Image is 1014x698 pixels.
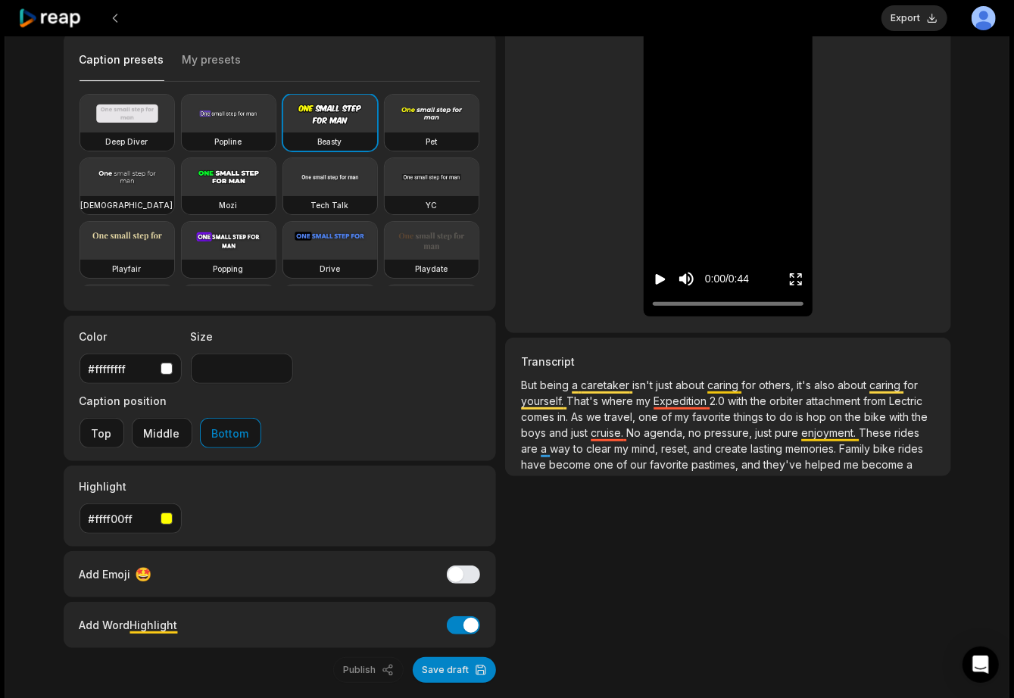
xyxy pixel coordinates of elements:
[80,478,182,494] label: Highlight
[829,410,845,423] span: on
[654,394,710,407] span: Expedition
[750,442,785,455] span: lasting
[675,410,692,423] span: my
[80,566,131,582] span: Add Emoji
[734,410,766,423] span: things
[594,458,616,471] span: one
[763,458,805,471] span: they've
[106,136,148,148] h3: Deep Diver
[675,379,707,391] span: about
[80,503,182,534] button: #ffff00ff
[80,354,182,384] button: #ffffffff
[586,442,614,455] span: clear
[586,410,604,423] span: we
[814,379,838,391] span: also
[889,410,912,423] span: with
[80,52,164,82] button: Caption presets
[838,379,869,391] span: about
[80,329,182,344] label: Color
[796,410,807,423] span: is
[779,410,796,423] span: do
[80,393,261,409] label: Caption position
[616,458,630,471] span: of
[604,410,638,423] span: travel,
[775,426,801,439] span: pure
[573,442,586,455] span: to
[644,426,688,439] span: agenda,
[521,394,566,407] span: yourself.
[571,426,591,439] span: just
[863,394,889,407] span: from
[132,418,192,448] button: Middle
[759,379,797,391] span: others,
[571,410,586,423] span: As
[521,426,549,439] span: boys
[183,52,242,81] button: My presets
[632,379,656,391] span: isn't
[705,271,749,287] div: 0:00 / 0:44
[785,442,839,455] span: memories.
[707,379,741,391] span: caring
[715,442,750,455] span: create
[89,361,154,377] div: #ffffffff
[614,442,632,455] span: my
[521,442,541,455] span: are
[661,442,693,455] span: reset,
[688,426,704,439] span: no
[557,410,571,423] span: in.
[130,619,178,631] span: Highlight
[805,458,844,471] span: helped
[797,379,814,391] span: it's
[862,458,906,471] span: become
[572,379,581,391] span: a
[521,410,557,423] span: comes
[638,410,661,423] span: one
[755,426,775,439] span: just
[728,394,750,407] span: with
[741,458,763,471] span: and
[903,379,918,391] span: for
[318,136,342,148] h3: Beasty
[541,442,550,455] span: a
[413,657,496,683] button: Save draft
[766,410,779,423] span: to
[191,329,293,344] label: Size
[691,458,741,471] span: pastimes,
[630,458,650,471] span: our
[632,442,661,455] span: mind,
[801,426,859,439] span: enjoyment.
[807,410,829,423] span: hop
[214,263,244,275] h3: Popping
[320,263,340,275] h3: Drive
[693,442,715,455] span: and
[692,410,734,423] span: favorite
[549,426,571,439] span: and
[415,263,448,275] h3: Playdate
[750,394,769,407] span: the
[220,199,238,211] h3: Mozi
[566,394,601,407] span: That's
[906,458,913,471] span: a
[550,442,573,455] span: way
[894,426,919,439] span: rides
[869,379,903,391] span: caring
[311,199,349,211] h3: Tech Talk
[704,426,755,439] span: pressure,
[215,136,242,148] h3: Popline
[650,458,691,471] span: favorite
[521,379,540,391] span: But
[788,265,803,293] button: Enter Fullscreen
[889,394,922,407] span: Lectric
[591,426,626,439] span: cruise.
[601,394,636,407] span: where
[656,379,675,391] span: just
[845,410,864,423] span: the
[89,511,154,527] div: #ffff00ff
[912,410,928,423] span: the
[839,442,873,455] span: Family
[677,270,696,288] button: Mute sound
[844,458,862,471] span: me
[521,354,934,369] h3: Transcript
[806,394,863,407] span: attachment
[581,379,632,391] span: caretaker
